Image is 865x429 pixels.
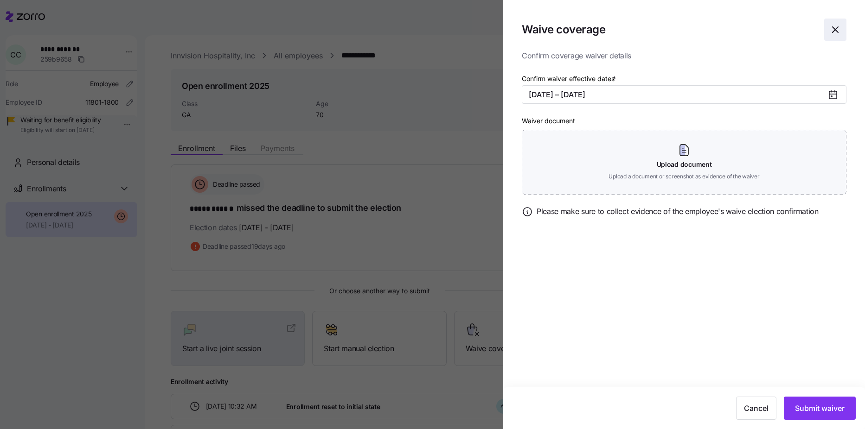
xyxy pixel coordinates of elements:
button: Cancel [736,397,776,420]
span: Confirm coverage waiver details [522,50,846,62]
span: Submit waiver [795,403,845,414]
label: Confirm waiver effective dates [522,74,618,84]
span: Please make sure to collect evidence of the employee's waive election confirmation [537,206,819,217]
h1: Waive coverage [522,22,817,37]
label: Waiver document [522,116,575,126]
button: Submit waiver [784,397,856,420]
button: [DATE] – [DATE] [522,85,846,104]
span: Cancel [744,403,769,414]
